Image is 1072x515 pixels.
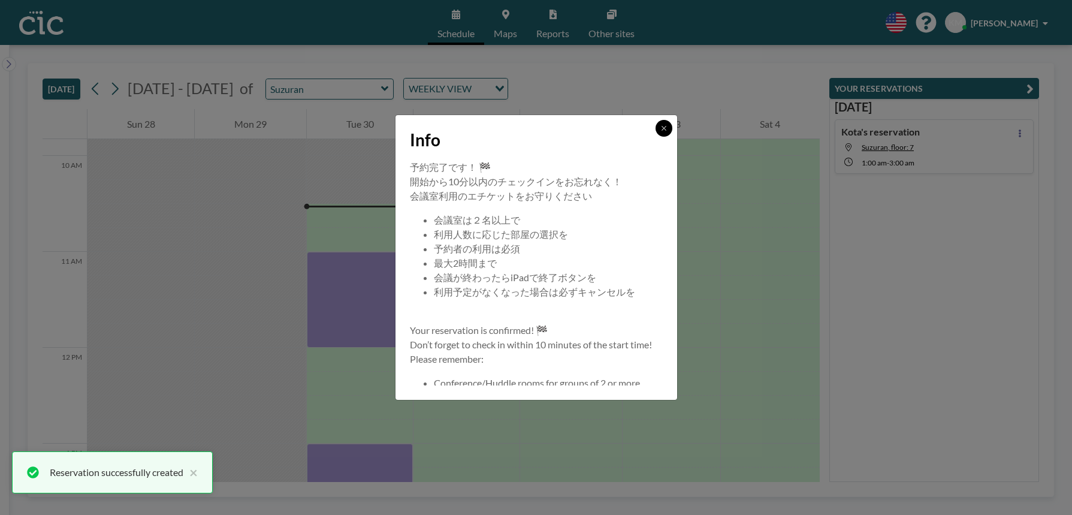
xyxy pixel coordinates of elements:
span: Your reservation is confirmed! 🏁 [410,324,548,336]
span: 最大2時間まで [434,257,497,269]
span: Conference/Huddle rooms for groups of 2 or more [434,377,640,388]
span: 会議室は２名以上で [434,214,520,225]
span: Don’t forget to check in within 10 minutes of the start time! [410,339,652,350]
span: 利用予定がなくなった場合は必ずキャンセルを [434,286,635,297]
span: 開始から10分以内のチェックインをお忘れなく！ [410,176,622,187]
span: 会議室利用のエチケットをお守りください [410,190,592,201]
span: 予約完了です！ 🏁 [410,161,491,173]
span: Info [410,129,440,150]
span: 利用人数に応じた部屋の選択を [434,228,568,240]
span: 会議が終わったらiPadで終了ボタンを [434,272,596,283]
button: close [183,465,198,480]
div: Reservation successfully created [50,465,183,480]
span: 予約者の利用は必須 [434,243,520,254]
span: Please remember: [410,353,484,365]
